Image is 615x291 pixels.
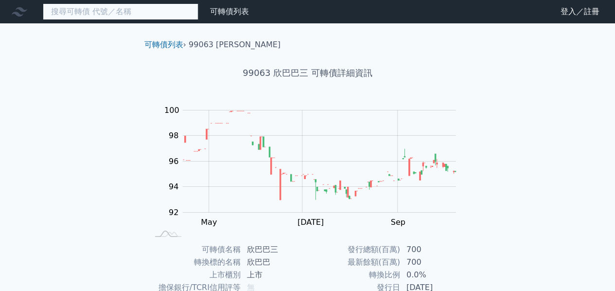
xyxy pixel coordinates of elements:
[144,40,183,49] a: 可轉債列表
[169,208,178,217] tspan: 92
[148,256,241,269] td: 轉換標的名稱
[241,256,308,269] td: 欣巴巴
[210,7,249,16] a: 可轉債列表
[308,256,401,269] td: 最新餘額(百萬)
[553,4,607,19] a: 登入／註冊
[308,269,401,281] td: 轉換比例
[169,131,178,140] tspan: 98
[308,243,401,256] td: 發行總額(百萬)
[241,269,308,281] td: 上市
[401,269,467,281] td: 0.0%
[164,106,179,115] tspan: 100
[137,66,479,80] h1: 99063 欣巴巴三 可轉債詳細資訊
[43,3,198,20] input: 搜尋可轉債 代號／名稱
[148,243,241,256] td: 可轉債名稱
[401,243,467,256] td: 700
[201,218,217,227] tspan: May
[401,256,467,269] td: 700
[390,218,405,227] tspan: Sep
[298,218,324,227] tspan: [DATE]
[169,157,178,166] tspan: 96
[169,182,178,191] tspan: 94
[241,243,308,256] td: 欣巴巴三
[144,39,186,51] li: ›
[159,106,470,227] g: Chart
[148,269,241,281] td: 上市櫃別
[189,39,281,51] li: 99063 [PERSON_NAME]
